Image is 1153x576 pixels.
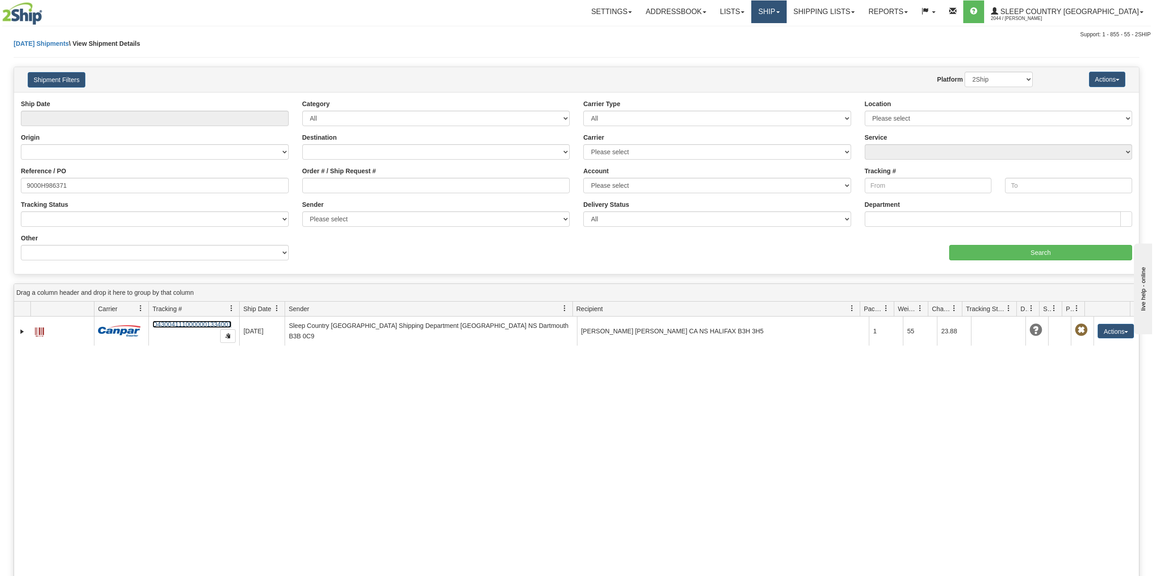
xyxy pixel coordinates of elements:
button: Shipment Filters [28,72,85,88]
span: Shipment Issues [1043,304,1051,313]
a: Sleep Country [GEOGRAPHIC_DATA] 2044 / [PERSON_NAME] [984,0,1150,23]
label: Delivery Status [583,200,629,209]
span: Unknown [1030,324,1042,337]
a: Recipient filter column settings [844,301,860,316]
iframe: chat widget [1132,242,1152,334]
a: Ship Date filter column settings [269,301,285,316]
a: Lists [713,0,751,23]
a: Addressbook [639,0,713,23]
span: Recipient [576,304,603,313]
label: Location [865,99,891,108]
a: Shipping lists [787,0,862,23]
a: Tracking Status filter column settings [1001,301,1016,316]
label: Destination [302,133,337,142]
label: Other [21,234,38,243]
a: Tracking # filter column settings [224,301,239,316]
label: Carrier Type [583,99,620,108]
span: Charge [932,304,951,313]
input: Search [949,245,1132,260]
a: Settings [584,0,639,23]
input: From [865,178,992,193]
div: live help - online [7,8,84,15]
span: Carrier [98,304,118,313]
label: Category [302,99,330,108]
label: Tracking Status [21,200,68,209]
a: [DATE] Shipments [14,40,69,47]
a: Ship [751,0,786,23]
span: \ View Shipment Details [69,40,140,47]
button: Actions [1089,72,1125,87]
span: Delivery Status [1020,304,1028,313]
td: 55 [903,317,937,346]
td: 1 [869,317,903,346]
img: 14 - Canpar [98,325,141,337]
label: Origin [21,133,39,142]
span: Tracking Status [966,304,1005,313]
span: Packages [864,304,883,313]
td: 23.88 [937,317,971,346]
label: Order # / Ship Request # [302,166,376,176]
span: 2044 / [PERSON_NAME] [991,14,1059,23]
label: Platform [937,75,963,84]
label: Carrier [583,133,604,142]
span: Sleep Country [GEOGRAPHIC_DATA] [998,8,1139,15]
label: Ship Date [21,99,50,108]
a: Reports [862,0,915,23]
a: Packages filter column settings [878,301,894,316]
span: Weight [898,304,917,313]
a: Label [35,323,44,338]
a: Shipment Issues filter column settings [1046,301,1062,316]
a: Expand [18,327,27,336]
input: To [1005,178,1132,193]
a: D430041110000001334001 [153,321,232,328]
span: Tracking # [153,304,182,313]
td: [PERSON_NAME] [PERSON_NAME] CA NS HALIFAX B3H 3H5 [577,317,869,346]
label: Sender [302,200,324,209]
label: Tracking # [865,166,896,176]
label: Department [865,200,900,209]
a: Pickup Status filter column settings [1069,301,1084,316]
span: Pickup Not Assigned [1075,324,1088,337]
label: Service [865,133,887,142]
button: Actions [1098,324,1134,338]
a: Delivery Status filter column settings [1024,301,1039,316]
label: Account [583,166,609,176]
span: Sender [289,304,309,313]
td: Sleep Country [GEOGRAPHIC_DATA] Shipping Department [GEOGRAPHIC_DATA] NS Dartmouth B3B 0C9 [285,317,577,346]
a: Carrier filter column settings [133,301,148,316]
span: Ship Date [243,304,271,313]
a: Sender filter column settings [557,301,572,316]
a: Weight filter column settings [912,301,928,316]
label: Reference / PO [21,166,66,176]
a: Charge filter column settings [946,301,962,316]
img: logo2044.jpg [2,2,42,25]
span: Pickup Status [1066,304,1074,313]
div: grid grouping header [14,284,1139,302]
td: [DATE] [239,317,285,346]
button: Copy to clipboard [220,329,236,343]
div: Support: 1 - 855 - 55 - 2SHIP [2,31,1151,39]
